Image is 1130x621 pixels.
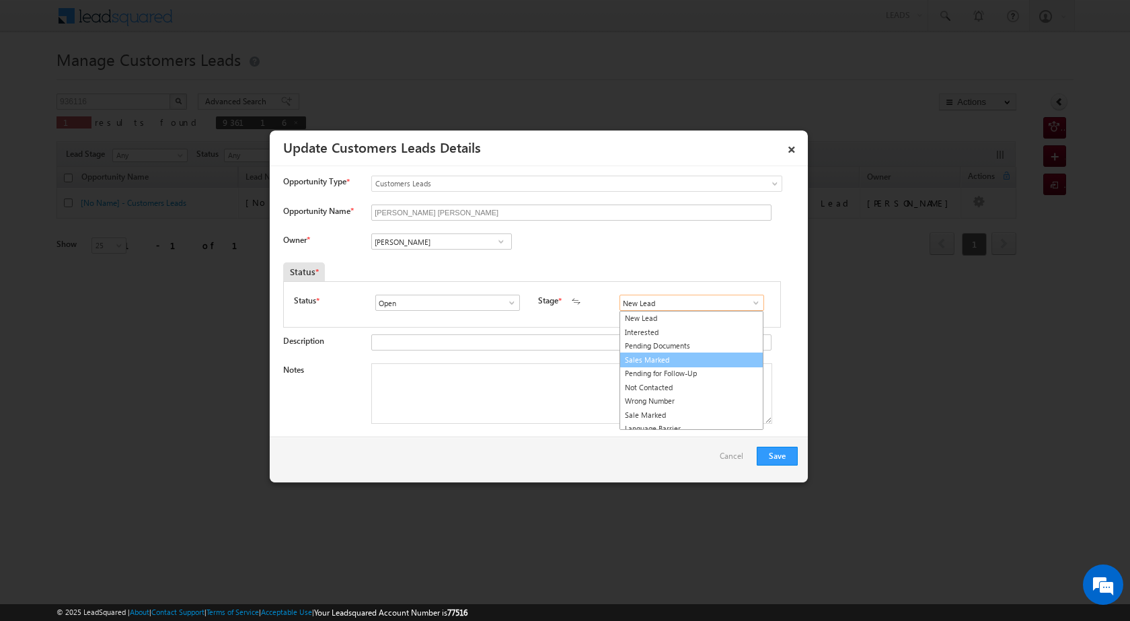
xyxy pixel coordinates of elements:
[619,295,764,311] input: Type to Search
[23,71,57,88] img: d_60004797649_company_0_60004797649
[151,608,204,616] a: Contact Support
[70,71,226,88] div: Leave a message
[620,394,763,408] a: Wrong Number
[283,235,309,245] label: Owner
[314,608,467,618] span: Your Leadsquared Account Number is
[620,326,763,340] a: Interested
[500,296,517,309] a: Show All Items
[283,137,481,156] a: Update Customers Leads Details
[620,339,763,353] a: Pending Documents
[620,381,763,395] a: Not Contacted
[757,447,798,466] button: Save
[620,408,763,423] a: Sale Marked
[371,176,782,192] a: Customers Leads
[17,124,246,403] textarea: Type your message and click 'Submit'
[283,262,325,281] div: Status
[620,312,763,326] a: New Lead
[371,233,512,250] input: Type to Search
[283,336,324,346] label: Description
[57,606,467,619] span: © 2025 LeadSquared | | | | |
[780,135,803,159] a: ×
[294,295,316,307] label: Status
[130,608,149,616] a: About
[221,7,253,39] div: Minimize live chat window
[619,353,763,368] a: Sales Marked
[372,178,727,190] span: Customers Leads
[744,296,761,309] a: Show All Items
[283,365,304,375] label: Notes
[283,176,346,188] span: Opportunity Type
[538,295,558,307] label: Stage
[447,608,467,618] span: 77516
[375,295,520,311] input: Type to Search
[261,608,312,616] a: Acceptable Use
[720,447,750,472] a: Cancel
[620,422,763,436] a: Language Barrier
[492,235,509,248] a: Show All Items
[206,608,259,616] a: Terms of Service
[283,206,353,216] label: Opportunity Name
[197,414,244,433] em: Submit
[620,367,763,381] a: Pending for Follow-Up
